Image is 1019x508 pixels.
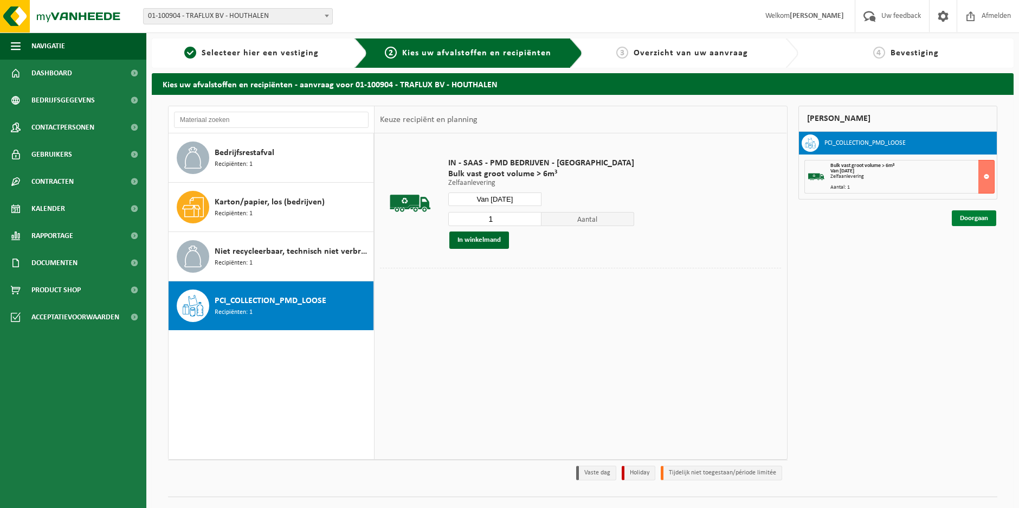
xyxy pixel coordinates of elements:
[830,174,995,179] div: Zelfaanlevering
[830,185,995,190] div: Aantal: 1
[661,466,782,480] li: Tijdelijk niet toegestaan/période limitée
[215,209,253,219] span: Recipiënten: 1
[622,466,655,480] li: Holiday
[215,294,326,307] span: PCI_COLLECTION_PMD_LOOSE
[143,8,333,24] span: 01-100904 - TRAFLUX BV - HOUTHALEN
[157,47,346,60] a: 1Selecteer hier een vestiging
[31,276,81,304] span: Product Shop
[873,47,885,59] span: 4
[202,49,319,57] span: Selecteer hier een vestiging
[144,9,332,24] span: 01-100904 - TRAFLUX BV - HOUTHALEN
[634,49,748,57] span: Overzicht van uw aanvraag
[169,281,374,330] button: PCI_COLLECTION_PMD_LOOSE Recipiënten: 1
[215,245,371,258] span: Niet recycleerbaar, technisch niet verbrandbaar afval (brandbaar)
[31,222,73,249] span: Rapportage
[541,212,635,226] span: Aantal
[31,249,78,276] span: Documenten
[449,232,509,249] button: In winkelmand
[31,87,95,114] span: Bedrijfsgegevens
[448,158,634,169] span: IN - SAAS - PMD BEDRIJVEN - [GEOGRAPHIC_DATA]
[824,134,906,152] h3: PCI_COLLECTION_PMD_LOOSE
[952,210,996,226] a: Doorgaan
[790,12,844,20] strong: [PERSON_NAME]
[31,33,65,60] span: Navigatie
[215,146,274,159] span: Bedrijfsrestafval
[616,47,628,59] span: 3
[184,47,196,59] span: 1
[448,169,634,179] span: Bulk vast groot volume > 6m³
[448,192,541,206] input: Selecteer datum
[215,258,253,268] span: Recipiënten: 1
[830,168,854,174] strong: Van [DATE]
[31,304,119,331] span: Acceptatievoorwaarden
[891,49,939,57] span: Bevestiging
[31,60,72,87] span: Dashboard
[31,195,65,222] span: Kalender
[375,106,483,133] div: Keuze recipiënt en planning
[31,114,94,141] span: Contactpersonen
[31,168,74,195] span: Contracten
[830,163,894,169] span: Bulk vast groot volume > 6m³
[215,307,253,318] span: Recipiënten: 1
[169,232,374,281] button: Niet recycleerbaar, technisch niet verbrandbaar afval (brandbaar) Recipiënten: 1
[385,47,397,59] span: 2
[169,183,374,232] button: Karton/papier, los (bedrijven) Recipiënten: 1
[152,73,1014,94] h2: Kies uw afvalstoffen en recipiënten - aanvraag voor 01-100904 - TRAFLUX BV - HOUTHALEN
[402,49,551,57] span: Kies uw afvalstoffen en recipiënten
[215,159,253,170] span: Recipiënten: 1
[169,133,374,183] button: Bedrijfsrestafval Recipiënten: 1
[576,466,616,480] li: Vaste dag
[31,141,72,168] span: Gebruikers
[798,106,998,132] div: [PERSON_NAME]
[215,196,325,209] span: Karton/papier, los (bedrijven)
[448,179,634,187] p: Zelfaanlevering
[174,112,369,128] input: Materiaal zoeken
